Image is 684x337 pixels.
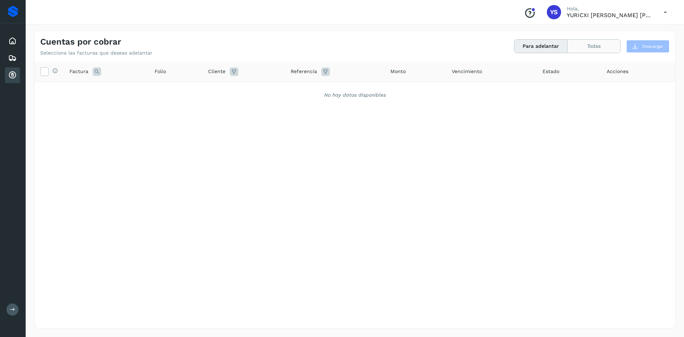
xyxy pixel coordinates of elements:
div: Inicio [5,33,20,49]
p: YURICXI SARAHI CANIZALES AMPARO [567,12,652,19]
div: Embarques [5,50,20,66]
span: Acciones [607,68,628,75]
p: Selecciona las facturas que deseas adelantar [40,50,152,56]
button: Descargar [626,40,669,53]
span: Vencimiento [452,68,482,75]
span: Descargar [642,43,663,50]
span: Estado [543,68,559,75]
div: No hay datos disponibles [44,91,666,99]
div: Cuentas por cobrar [5,67,20,83]
span: Referencia [291,68,317,75]
button: Todas [568,40,620,53]
h4: Cuentas por cobrar [40,37,121,47]
p: Hola, [567,6,652,12]
span: Monto [390,68,406,75]
span: Folio [155,68,166,75]
span: Cliente [208,68,226,75]
span: Factura [69,68,88,75]
button: Para adelantar [514,40,568,53]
